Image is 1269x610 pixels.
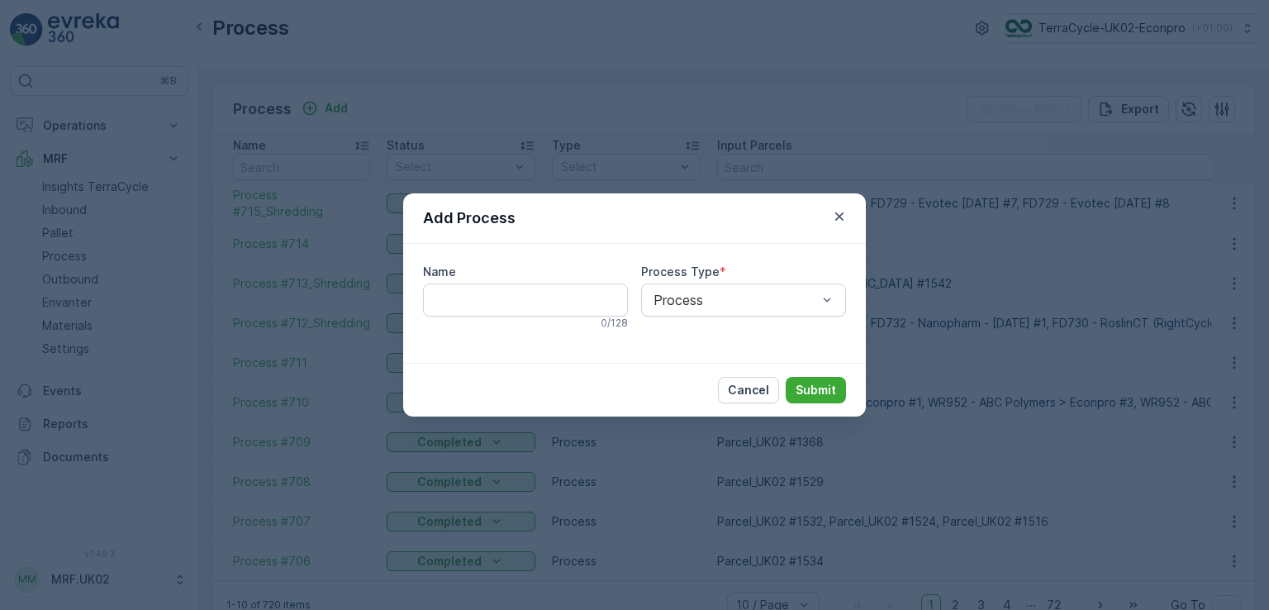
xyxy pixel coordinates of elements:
label: Name [423,264,456,279]
button: Cancel [718,377,779,403]
label: Process Type [641,264,720,279]
button: Submit [786,377,846,403]
p: 0 / 128 [601,317,628,330]
p: Submit [796,382,836,398]
p: Add Process [423,207,516,230]
p: Cancel [728,382,769,398]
